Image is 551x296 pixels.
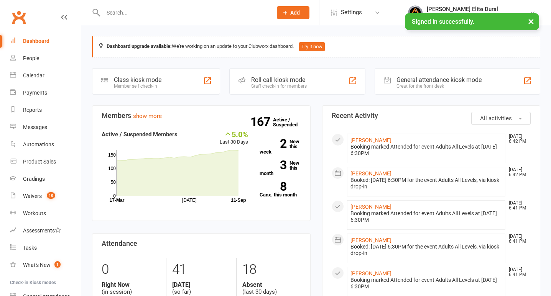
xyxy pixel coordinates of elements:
[101,7,267,18] input: Search...
[133,113,162,119] a: show more
[102,240,301,247] h3: Attendance
[54,261,61,268] span: 1
[350,204,391,210] a: [PERSON_NAME]
[10,205,81,222] a: Workouts
[350,277,502,290] div: Booking marked Attended for event Adults All Levels at [DATE] 6:30PM
[10,153,81,170] a: Product Sales
[23,107,42,113] div: Reports
[10,257,81,274] a: What's New1
[273,111,307,133] a: 167Active / Suspended
[92,36,540,57] div: We're working on an update to your Clubworx dashboard.
[102,281,160,288] strong: Right Now
[505,134,530,144] time: [DATE] 6:42 PM
[408,5,423,20] img: thumb_image1702864552.png
[260,159,286,171] strong: 3
[427,6,530,13] div: [PERSON_NAME] Elite Dural
[172,281,230,296] div: (so far)
[23,159,56,165] div: Product Sales
[332,112,531,119] h3: Recent Activity
[471,112,531,125] button: All activities
[23,141,54,147] div: Automations
[23,124,47,130] div: Messages
[172,281,230,288] strong: [DATE]
[10,170,81,188] a: Gradings
[23,90,47,96] div: Payments
[23,210,46,216] div: Workouts
[480,115,512,122] span: All activities
[242,281,301,288] strong: Absent
[10,119,81,136] a: Messages
[396,83,482,89] div: Great for the front desk
[412,18,474,25] span: Signed in successfully.
[23,55,39,61] div: People
[10,239,81,257] a: Tasks
[23,72,44,78] div: Calendar
[251,83,307,89] div: Staff check-in for members
[260,139,301,154] a: 2New this week
[505,234,530,244] time: [DATE] 6:41 PM
[47,192,55,199] span: 10
[23,38,49,44] div: Dashboard
[290,10,300,16] span: Add
[260,138,286,149] strong: 2
[341,4,362,21] span: Settings
[242,281,301,296] div: (last 30 days)
[505,201,530,211] time: [DATE] 6:41 PM
[23,176,45,182] div: Gradings
[10,188,81,205] a: Waivers 10
[260,181,286,192] strong: 8
[505,267,530,277] time: [DATE] 6:41 PM
[299,42,325,51] button: Try it now
[9,8,28,27] a: Clubworx
[220,130,248,146] div: Last 30 Days
[524,13,538,29] button: ×
[220,130,248,138] div: 5.0%
[10,136,81,153] a: Automations
[102,258,160,281] div: 0
[427,13,530,20] div: [PERSON_NAME] Elite Jiu [PERSON_NAME]
[277,6,309,19] button: Add
[350,237,391,243] a: [PERSON_NAME]
[250,116,273,128] strong: 167
[10,101,81,119] a: Reports
[10,84,81,101] a: Payments
[251,76,307,83] div: Roll call kiosk mode
[114,83,161,89] div: Member self check-in
[350,177,502,190] div: Booked: [DATE] 6:30PM for the event Adults All Levels, via kiosk drop-in
[10,33,81,50] a: Dashboard
[350,270,391,276] a: [PERSON_NAME]
[505,167,530,177] time: [DATE] 6:42 PM
[350,210,502,223] div: Booking marked Attended for event Adults All Levels at [DATE] 6:30PM
[23,245,37,251] div: Tasks
[102,112,301,119] h3: Members
[107,43,172,49] strong: Dashboard upgrade available:
[114,76,161,83] div: Class kiosk mode
[10,222,81,239] a: Assessments
[102,281,160,296] div: (in session)
[350,244,502,257] div: Booked: [DATE] 6:30PM for the event Adults All Levels, via kiosk drop-in
[10,67,81,84] a: Calendar
[102,131,178,138] strong: Active / Suspended Members
[396,76,482,83] div: General attendance kiosk mode
[23,262,51,268] div: What's New
[260,160,301,176] a: 3New this month
[172,258,230,281] div: 41
[260,182,301,197] a: 8Canx. this month
[23,227,61,234] div: Assessments
[242,258,301,281] div: 18
[10,50,81,67] a: People
[350,170,391,177] a: [PERSON_NAME]
[350,137,391,143] a: [PERSON_NAME]
[23,193,42,199] div: Waivers
[350,144,502,157] div: Booking marked Attended for event Adults All Levels at [DATE] 6:30PM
